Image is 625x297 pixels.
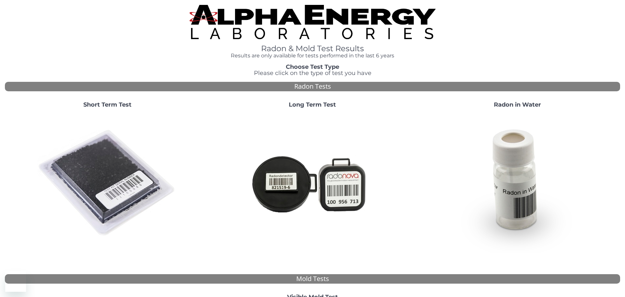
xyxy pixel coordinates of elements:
strong: Long Term Test [289,101,336,108]
strong: Radon in Water [494,101,541,108]
img: ShortTerm.jpg [37,113,177,253]
strong: Short Term Test [83,101,132,108]
div: Mold Tests [5,274,620,284]
iframe: Button to launch messaging window [5,271,26,292]
h1: Radon & Mold Test Results [189,44,436,53]
img: RadoninWater.jpg [448,113,588,253]
img: TightCrop.jpg [189,5,436,39]
h4: Results are only available for tests performed in the last 6 years [189,53,436,59]
strong: Choose Test Type [286,63,339,70]
img: Radtrak2vsRadtrak3.jpg [243,113,382,253]
span: Please click on the type of test you have [254,69,371,77]
div: Radon Tests [5,82,620,91]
